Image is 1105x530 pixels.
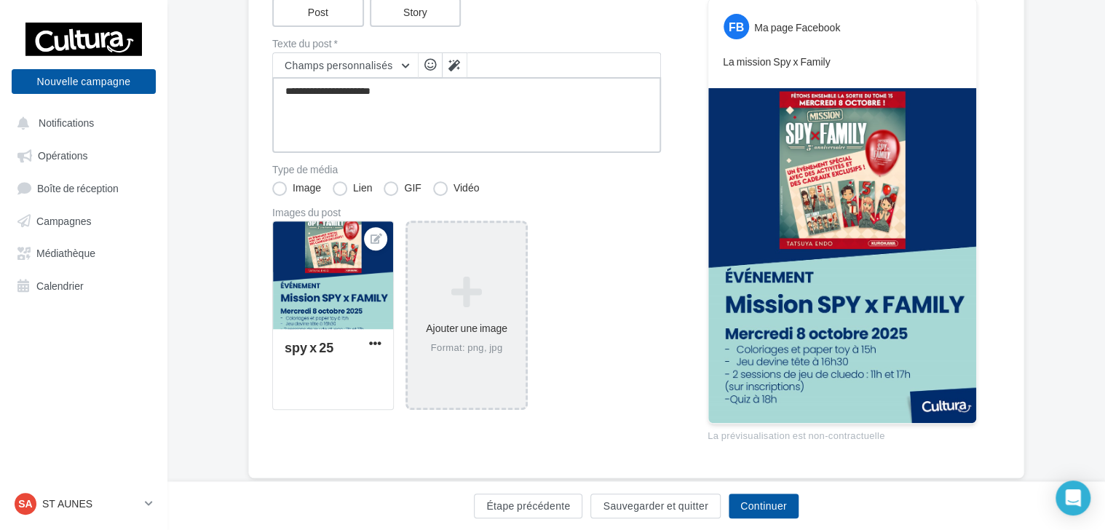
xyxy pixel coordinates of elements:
span: Opérations [38,149,87,162]
a: Opérations [9,141,159,167]
p: ST AUNES [42,497,139,511]
label: Type de média [272,165,661,175]
a: Campagnes [9,207,159,233]
span: Calendrier [36,279,84,291]
div: Ma page Facebook [754,20,840,35]
button: Sauvegarder et quitter [590,494,720,518]
a: SA ST AUNES [12,490,156,518]
div: spy x 25 [285,339,333,355]
div: Images du post [272,207,661,218]
span: Médiathèque [36,247,95,259]
button: Nouvelle campagne [12,69,156,94]
span: Champs personnalisés [285,59,393,71]
div: FB [724,14,749,39]
span: SA [18,497,32,511]
span: Campagnes [36,214,92,226]
label: Lien [333,181,372,196]
button: Notifications [9,109,153,135]
div: Open Intercom Messenger [1056,480,1090,515]
a: Calendrier [9,272,159,298]
label: GIF [384,181,421,196]
button: Continuer [729,494,799,518]
label: Texte du post * [272,39,661,49]
label: Vidéo [433,181,480,196]
a: Médiathèque [9,239,159,265]
div: La prévisualisation est non-contractuelle [708,424,977,443]
a: Boîte de réception [9,174,159,201]
span: Notifications [39,116,94,129]
button: Champs personnalisés [273,53,418,78]
span: Boîte de réception [37,181,119,194]
p: La mission Spy x Family [723,55,962,69]
label: Image [272,181,321,196]
button: Étape précédente [474,494,582,518]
